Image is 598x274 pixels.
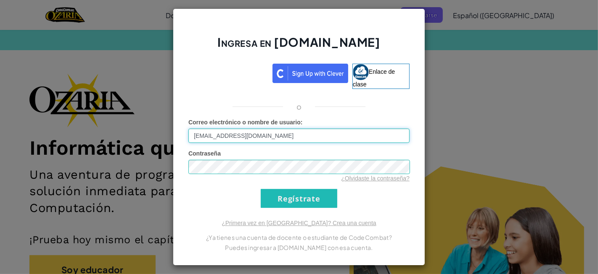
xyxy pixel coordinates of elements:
[217,35,380,49] font: Ingresa en [DOMAIN_NAME]
[188,119,301,126] font: Correo electrónico o nombre de usuario
[184,63,273,81] iframe: Botón de acceso con Google
[225,244,373,251] font: Puedes ingresar a [DOMAIN_NAME] con esa cuenta.
[261,189,337,208] input: Regístrate
[296,102,302,111] font: o
[341,175,410,182] a: ¿Olvidaste la contraseña?
[222,220,376,226] a: ¿Primera vez en [GEOGRAPHIC_DATA]? Crea una cuenta
[301,119,303,126] font: :
[273,64,348,83] img: clever_sso_button@2x.png
[353,64,369,80] img: classlink-logo-small.png
[353,68,395,88] font: Enlace de clase
[206,234,392,241] font: ¿Ya tienes una cuenta de docente o estudiante de CodeCombat?
[188,150,221,157] font: Contraseña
